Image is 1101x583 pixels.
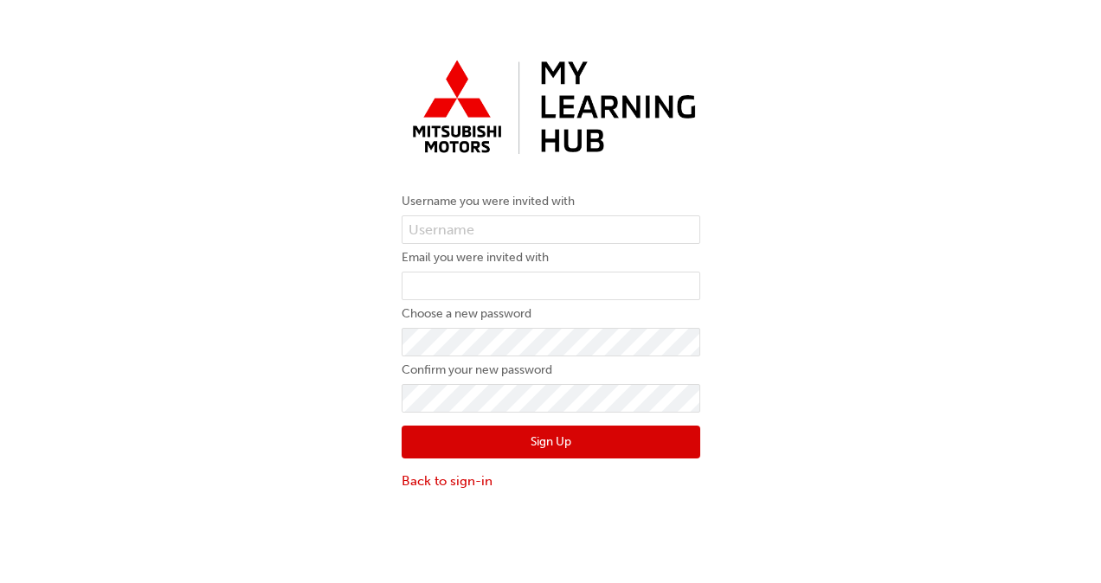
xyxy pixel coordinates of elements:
button: Sign Up [402,426,700,458]
input: Username [402,215,700,245]
label: Username you were invited with [402,191,700,212]
img: mmal [402,52,700,165]
a: Back to sign-in [402,471,700,491]
label: Confirm your new password [402,360,700,381]
label: Choose a new password [402,304,700,324]
label: Email you were invited with [402,247,700,268]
